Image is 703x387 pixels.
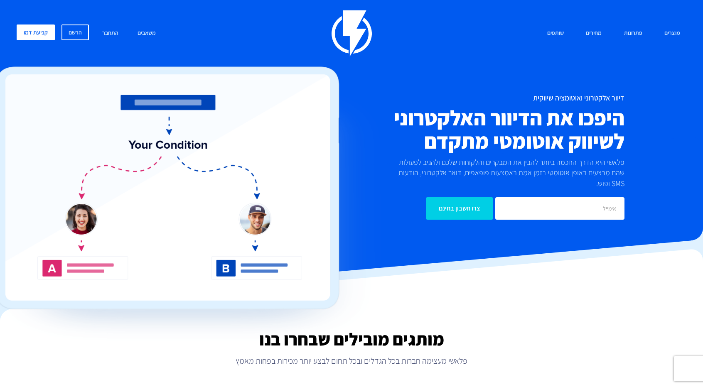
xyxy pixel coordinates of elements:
[61,24,89,40] a: הרשם
[495,197,624,220] input: אימייל
[302,106,624,153] h2: היפכו את הדיוור האלקטרוני לשיווק אוטומטי מתקדם
[618,24,649,42] a: פתרונות
[426,197,493,220] input: צרו חשבון בחינם
[302,94,624,102] h1: דיוור אלקטרוני ואוטומציה שיווקית
[541,24,570,42] a: שותפים
[658,24,686,42] a: מוצרים
[96,24,125,42] a: התחבר
[386,157,624,189] p: פלאשי היא הדרך החכמה ביותר להבין את המבקרים והלקוחות שלכם ולהגיב לפעולות שהם מבצעים באופן אוטומטי...
[131,24,162,42] a: משאבים
[17,24,55,40] a: קביעת דמו
[580,24,608,42] a: מחירים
